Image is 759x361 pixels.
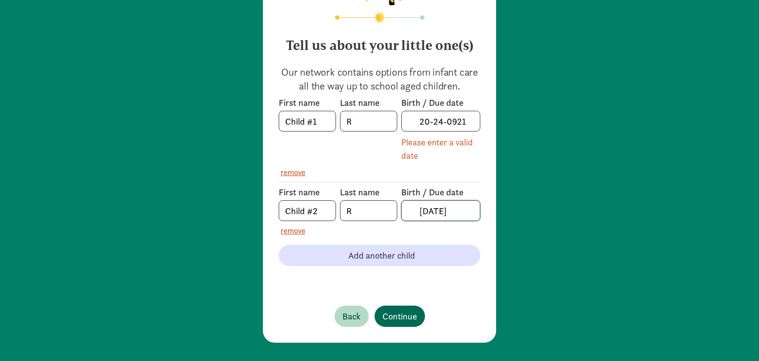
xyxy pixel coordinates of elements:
[401,97,480,109] label: Birth / Due date
[340,186,397,198] label: Last name
[279,245,480,266] button: Add another child
[281,225,305,237] span: remove
[375,306,425,327] button: Continue
[382,310,417,323] span: Continue
[401,135,480,162] div: Please enter a valid date
[279,167,305,179] button: remove
[279,30,480,53] h4: Tell us about your little one(s)
[414,201,480,221] input: MM-DD-YYYY
[340,97,397,109] label: Last name
[279,225,305,237] button: remove
[281,167,305,179] span: remove
[414,111,480,131] input: MM-DD-YYYY
[342,310,361,323] span: Back
[279,186,336,198] label: First name
[279,65,480,93] p: Our network contains options from infant care all the way up to school aged children.
[335,306,369,327] button: Back
[279,97,336,109] label: First name
[348,249,415,262] span: Add another child
[401,186,480,198] label: Birth / Due date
